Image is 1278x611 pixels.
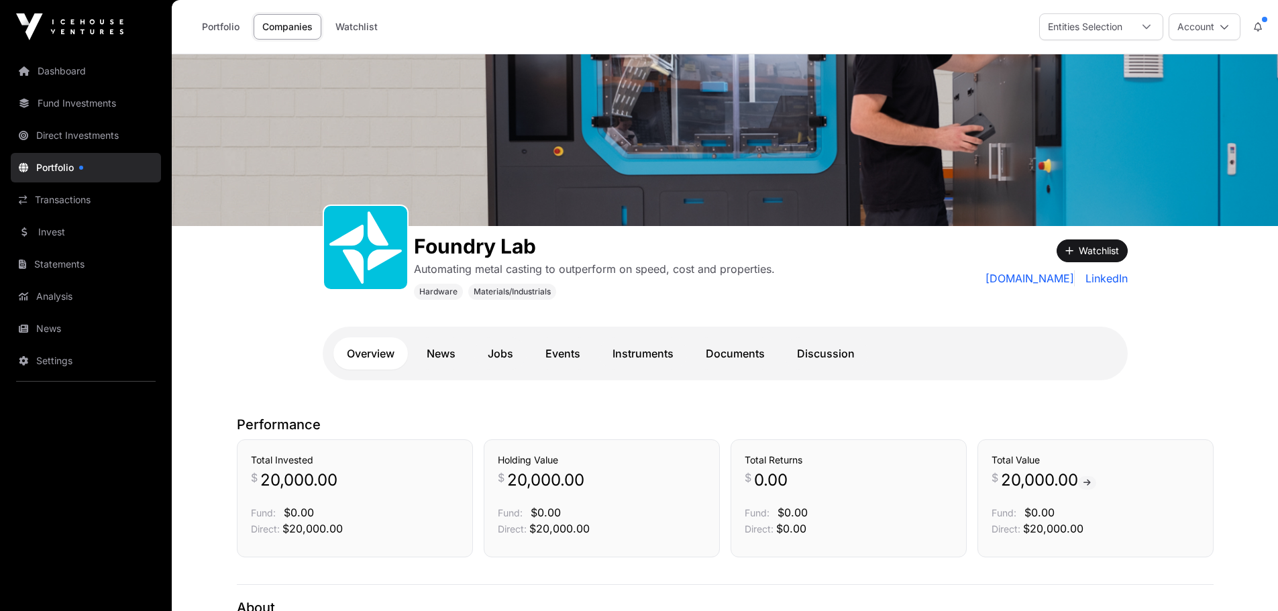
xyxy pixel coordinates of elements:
[251,523,280,535] span: Direct:
[251,469,258,486] span: $
[692,337,778,370] a: Documents
[498,523,527,535] span: Direct:
[529,522,590,535] span: $20,000.00
[11,153,161,182] a: Portfolio
[414,234,775,258] h1: Foundry Lab
[260,469,337,491] span: 20,000.00
[531,506,561,519] span: $0.00
[11,121,161,150] a: Direct Investments
[778,506,808,519] span: $0.00
[745,507,769,518] span: Fund:
[498,507,523,518] span: Fund:
[16,13,123,40] img: Icehouse Ventures Logo
[1057,239,1128,262] button: Watchlist
[1080,270,1128,286] a: LinkedIn
[327,14,386,40] a: Watchlist
[1040,14,1130,40] div: Entities Selection
[11,56,161,86] a: Dashboard
[498,453,706,467] h3: Holding Value
[282,522,343,535] span: $20,000.00
[474,286,551,297] span: Materials/Industrials
[992,507,1016,518] span: Fund:
[11,249,161,279] a: Statements
[992,453,1200,467] h3: Total Value
[251,507,276,518] span: Fund:
[1023,522,1083,535] span: $20,000.00
[11,89,161,118] a: Fund Investments
[474,337,527,370] a: Jobs
[1169,13,1240,40] button: Account
[11,282,161,311] a: Analysis
[284,506,314,519] span: $0.00
[11,314,161,343] a: News
[237,415,1214,434] p: Performance
[498,469,504,486] span: $
[254,14,321,40] a: Companies
[992,523,1020,535] span: Direct:
[414,261,775,277] p: Automating metal casting to outperform on speed, cost and properties.
[784,337,868,370] a: Discussion
[992,469,998,486] span: $
[11,346,161,376] a: Settings
[599,337,687,370] a: Instruments
[333,337,1117,370] nav: Tabs
[172,54,1278,226] img: Foundry Lab
[11,217,161,247] a: Invest
[1211,547,1278,611] iframe: Chat Widget
[1001,469,1096,491] span: 20,000.00
[754,469,788,491] span: 0.00
[251,453,459,467] h3: Total Invested
[419,286,458,297] span: Hardware
[329,211,402,284] img: Factor-favicon.svg
[413,337,469,370] a: News
[745,453,953,467] h3: Total Returns
[193,14,248,40] a: Portfolio
[1024,506,1055,519] span: $0.00
[11,185,161,215] a: Transactions
[986,270,1075,286] a: [DOMAIN_NAME]
[532,337,594,370] a: Events
[507,469,584,491] span: 20,000.00
[776,522,806,535] span: $0.00
[333,337,408,370] a: Overview
[745,469,751,486] span: $
[745,523,774,535] span: Direct:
